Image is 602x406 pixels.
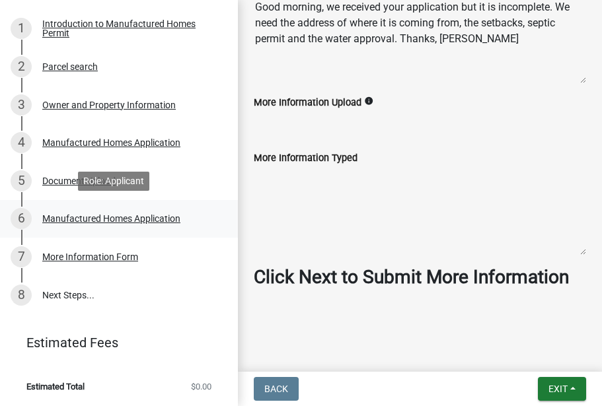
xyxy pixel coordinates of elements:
[42,252,138,261] div: More Information Form
[264,384,288,394] span: Back
[42,138,180,147] div: Manufactured Homes Application
[78,172,149,191] div: Role: Applicant
[42,100,176,110] div: Owner and Property Information
[254,154,357,163] label: More Information Typed
[26,382,85,391] span: Estimated Total
[548,384,568,394] span: Exit
[254,377,299,401] button: Back
[254,266,569,288] strong: Click Next to Submit More Information
[364,96,373,106] i: info
[11,246,32,267] div: 7
[11,329,217,356] a: Estimated Fees
[11,285,32,306] div: 8
[11,132,32,153] div: 4
[191,382,211,391] span: $0.00
[11,170,32,191] div: 5
[42,176,116,186] div: Document Upload
[538,377,586,401] button: Exit
[42,214,180,223] div: Manufactured Homes Application
[11,208,32,229] div: 6
[42,19,217,38] div: Introduction to Manufactured Homes Permit
[11,18,32,39] div: 1
[11,56,32,77] div: 2
[42,62,98,71] div: Parcel search
[254,98,361,108] label: More Information Upload
[11,94,32,116] div: 3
